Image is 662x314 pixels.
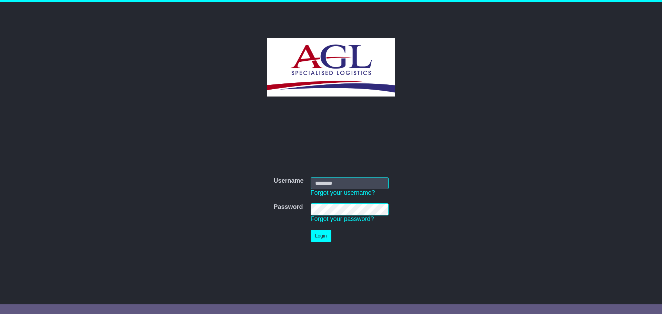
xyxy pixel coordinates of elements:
[311,215,374,222] a: Forgot your password?
[273,203,303,211] label: Password
[311,189,375,196] a: Forgot your username?
[267,38,394,97] img: AGL SPECIALISED LOGISTICS
[273,177,303,185] label: Username
[311,230,331,242] button: Login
